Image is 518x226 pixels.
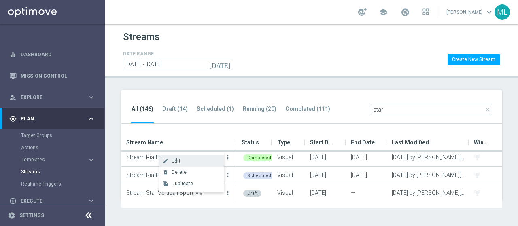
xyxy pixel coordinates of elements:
i: keyboard_arrow_right [87,156,95,164]
button: file_copy Duplicate [159,178,224,189]
a: [PERSON_NAME]keyboard_arrow_down [446,6,495,18]
div: Visual [272,149,305,166]
button: equalizer Dashboard [9,51,96,58]
i: equalizer [9,51,17,58]
input: Select date range [123,59,232,70]
button: more_vert [224,167,232,183]
tab-header: All (146) [132,106,153,112]
div: Dashboard [9,44,95,65]
span: Explore [21,95,87,100]
i: delete_forever [163,169,168,175]
div: [DATE] by [PERSON_NAME][EMAIL_ADDRESS][DOMAIN_NAME] [387,167,469,184]
input: Quick find Stream [371,104,492,115]
a: Dashboard [21,44,95,65]
span: Last Modified [392,134,429,150]
div: — [346,184,387,202]
button: more_vert [224,149,232,165]
div: Visual [272,184,305,202]
div: Completed [243,154,275,161]
a: Settings [19,213,44,218]
button: delete_forever Delete [159,167,224,178]
span: Winner [474,134,490,150]
i: more_vert [225,172,231,178]
div: Execute [9,197,87,205]
span: keyboard_arrow_down [485,8,494,17]
span: Edit [172,158,180,164]
i: person_search [9,94,17,101]
div: [DATE] [305,167,346,184]
button: play_circle_outline Execute keyboard_arrow_right [9,198,96,204]
i: [DATE] [209,61,231,68]
div: Plan [9,115,87,123]
tab-header: Completed (111) [285,106,330,112]
div: [DATE] [305,184,346,202]
span: Delete [172,169,187,175]
i: file_copy [163,181,168,186]
div: Templates [21,154,104,166]
button: Templates keyboard_arrow_right [21,156,96,163]
i: close [484,106,491,113]
span: End Date [351,134,375,150]
div: Visual [272,167,305,184]
button: gps_fixed Plan keyboard_arrow_right [9,116,96,122]
i: more_vert [225,154,231,161]
span: Duplicate [172,181,193,186]
button: Mission Control [9,73,96,79]
p: Stream Star Verticali Sport M9 [126,187,223,199]
div: Realtime Triggers [21,178,104,190]
div: Actions [21,142,104,154]
button: more_vert [224,185,232,201]
a: Realtime Triggers [21,181,84,187]
div: Templates [21,157,87,162]
tab-header: Scheduled (1) [197,106,234,112]
p: Stream Riattivazioni Star GDA M8 [126,169,223,181]
i: play_circle_outline [9,197,17,205]
div: Streams [21,166,104,178]
a: Streams [21,169,84,175]
tab-header: Draft (14) [162,106,188,112]
h4: DATE RANGE [123,51,232,57]
span: Status [242,134,259,150]
span: Templates [21,157,79,162]
tab-header: Running (20) [243,106,276,112]
div: Scheduled [243,172,275,179]
button: [DATE] [208,59,232,71]
span: Start Date [310,134,335,150]
div: [DATE] [346,149,387,166]
p: Stream Riattivazioni Star GDA M7 [126,151,223,163]
span: Plan [21,116,87,121]
div: [DATE] [346,167,387,184]
i: settings [8,212,15,219]
a: Mission Control [21,65,95,87]
div: Explore [9,94,87,101]
i: more_vert [225,190,231,196]
a: Actions [21,144,84,151]
span: school [379,8,388,17]
i: keyboard_arrow_right [87,93,95,101]
div: [DATE] by [PERSON_NAME][EMAIL_ADDRESS][DOMAIN_NAME] [387,149,469,166]
button: Create New Stream [448,54,500,65]
div: ML [495,4,510,20]
div: Draft [243,190,261,197]
span: Type [277,134,290,150]
button: create Edit [159,155,224,167]
div: Target Groups [21,129,104,142]
i: gps_fixed [9,115,17,123]
span: Stream Name [126,134,163,150]
div: Mission Control [9,65,95,87]
i: keyboard_arrow_right [87,197,95,205]
span: Execute [21,199,87,203]
button: person_search Explore keyboard_arrow_right [9,94,96,101]
a: Target Groups [21,132,84,139]
i: create [163,158,168,164]
h1: Streams [123,31,160,43]
div: [DATE] by [PERSON_NAME][EMAIL_ADDRESS][DOMAIN_NAME] [387,184,469,202]
i: keyboard_arrow_right [87,115,95,123]
div: [DATE] [305,149,346,166]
